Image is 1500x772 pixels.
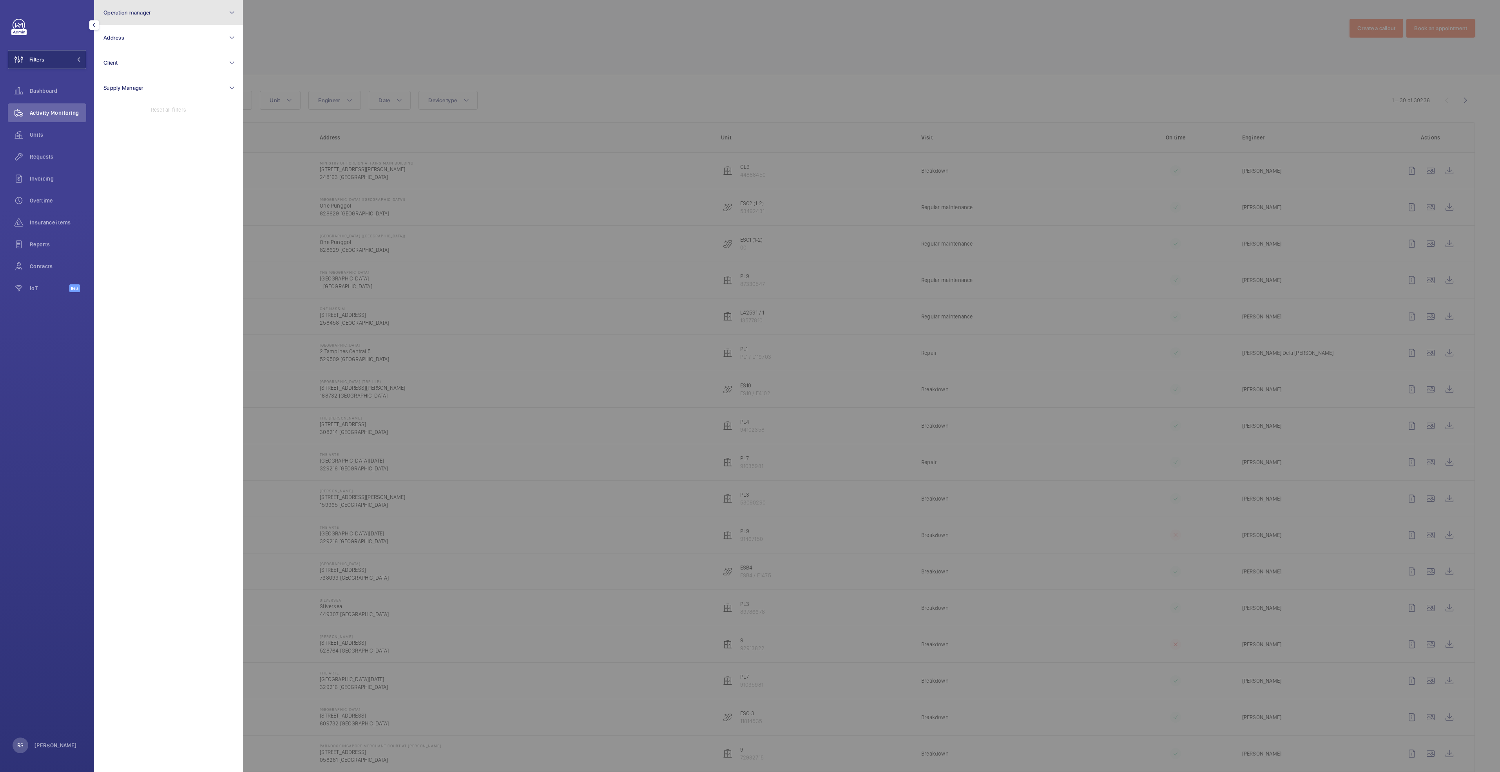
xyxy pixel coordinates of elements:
[30,197,86,204] span: Overtime
[30,175,86,183] span: Invoicing
[17,741,24,749] p: RS
[30,131,86,139] span: Units
[30,284,69,292] span: IoT
[29,56,44,63] span: Filters
[30,87,86,95] span: Dashboard
[30,219,86,226] span: Insurance items
[30,240,86,248] span: Reports
[8,50,86,69] button: Filters
[30,262,86,270] span: Contacts
[69,284,80,292] span: Beta
[30,153,86,161] span: Requests
[34,741,77,749] p: [PERSON_NAME]
[30,109,86,117] span: Activity Monitoring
